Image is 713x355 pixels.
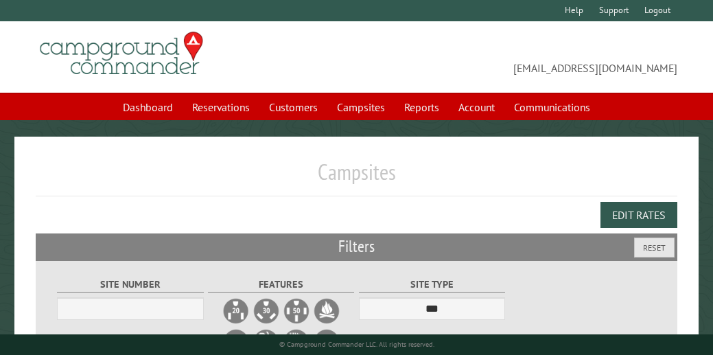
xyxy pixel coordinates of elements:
[36,27,207,80] img: Campground Commander
[208,277,354,293] label: Features
[600,202,677,228] button: Edit Rates
[283,297,310,325] label: 50A Electrical Hookup
[396,94,447,120] a: Reports
[261,94,326,120] a: Customers
[357,38,678,76] span: [EMAIL_ADDRESS][DOMAIN_NAME]
[57,277,203,293] label: Site Number
[313,297,340,325] label: Firepit
[359,277,505,293] label: Site Type
[279,340,434,349] small: © Campground Commander LLC. All rights reserved.
[115,94,181,120] a: Dashboard
[184,94,258,120] a: Reservations
[329,94,393,120] a: Campsites
[634,238,675,257] button: Reset
[506,94,598,120] a: Communications
[36,159,677,196] h1: Campsites
[253,297,280,325] label: 30A Electrical Hookup
[36,233,677,260] h2: Filters
[450,94,503,120] a: Account
[222,297,250,325] label: 20A Electrical Hookup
